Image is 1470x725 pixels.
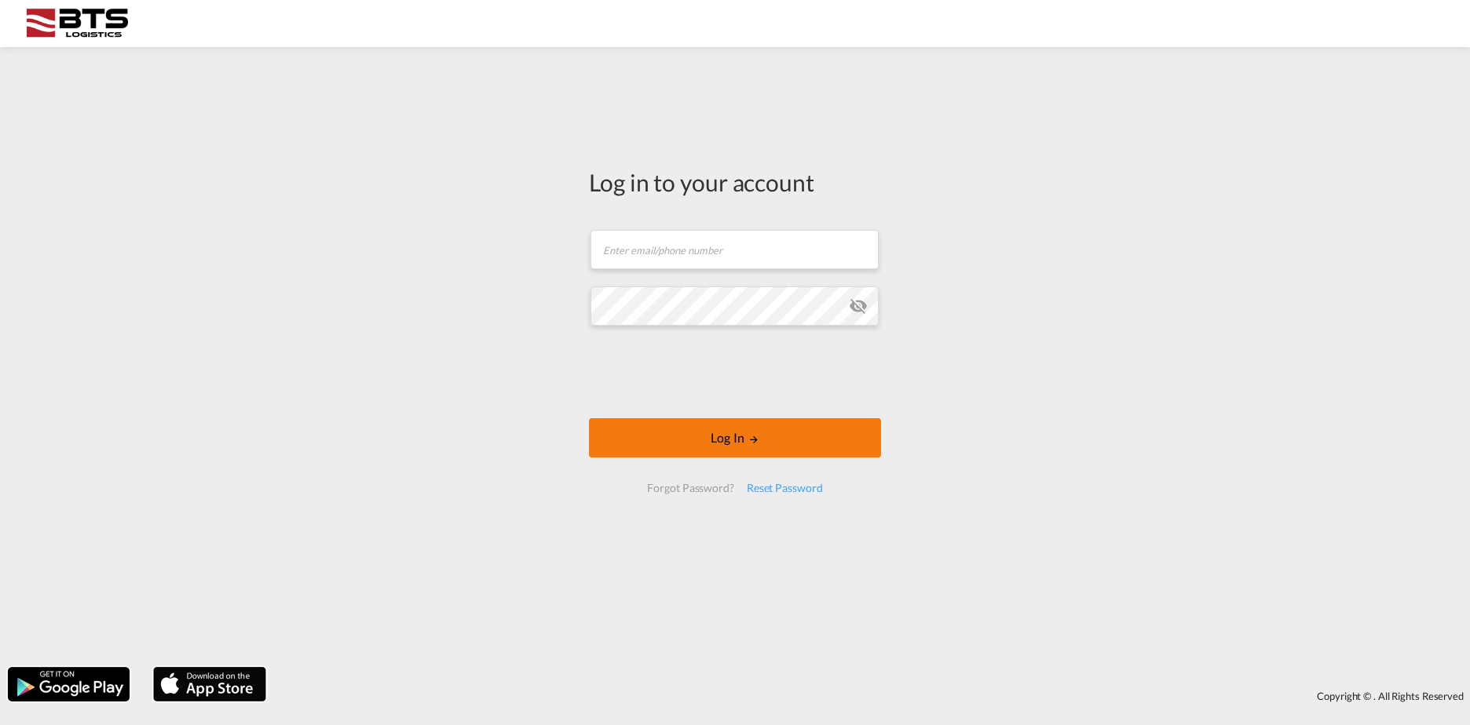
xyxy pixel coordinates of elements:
[616,341,854,403] iframe: reCAPTCHA
[6,665,131,703] img: google.png
[849,297,868,315] md-icon: icon-eye-off
[641,474,740,502] div: Forgot Password?
[152,665,268,703] img: apple.png
[24,6,130,42] img: cdcc71d0be7811ed9adfbf939d2aa0e8.png
[589,166,881,199] div: Log in to your account
[274,683,1470,709] div: Copyright © . All Rights Reserved
[589,418,881,457] button: LOGIN
[591,230,879,269] input: Enter email/phone number
[740,474,829,502] div: Reset Password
